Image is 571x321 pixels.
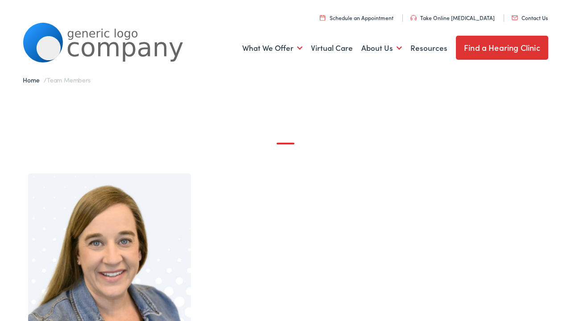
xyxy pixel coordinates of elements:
[47,75,90,84] span: Team Members
[410,15,417,21] img: utility icon
[320,15,325,21] img: utility icon
[512,16,518,20] img: utility icon
[311,32,353,65] a: Virtual Care
[361,32,402,65] a: About Us
[410,14,495,21] a: Take Online [MEDICAL_DATA]
[320,14,393,21] a: Schedule an Appointment
[456,36,548,60] a: Find a Hearing Clinic
[242,32,302,65] a: What We Offer
[512,14,548,21] a: Contact Us
[410,32,447,65] a: Resources
[23,75,44,84] a: Home
[23,75,90,84] span: /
